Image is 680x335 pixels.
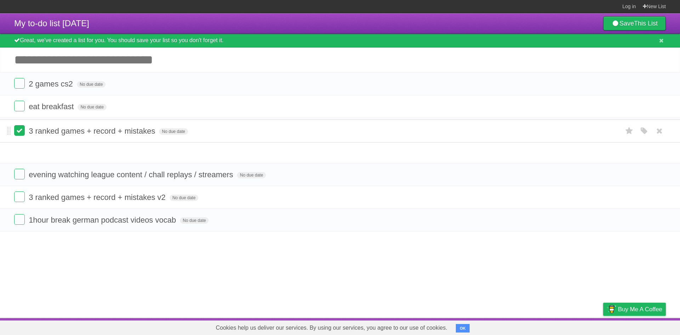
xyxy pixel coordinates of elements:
[78,104,106,110] span: No due date
[14,78,25,89] label: Done
[29,102,75,111] span: eat breakfast
[621,320,666,333] a: Suggest a feature
[29,216,178,224] span: 1hour break german podcast videos vocab
[532,320,561,333] a: Developers
[14,101,25,111] label: Done
[29,170,235,179] span: evening watching league content / chall replays / streamers
[209,321,454,335] span: Cookies help us deliver our services. By using our services, you agree to our use of cookies.
[607,303,616,315] img: Buy me a coffee
[29,79,75,88] span: 2 games cs2
[634,20,658,27] b: This List
[14,18,89,28] span: My to-do list [DATE]
[237,172,266,178] span: No due date
[594,320,612,333] a: Privacy
[170,195,198,201] span: No due date
[509,320,524,333] a: About
[14,191,25,202] label: Done
[77,81,106,88] span: No due date
[456,324,470,333] button: OK
[570,320,585,333] a: Terms
[603,303,666,316] a: Buy me a coffee
[14,125,25,136] label: Done
[29,127,157,135] span: 3 ranked games + record + mistakes
[180,217,209,224] span: No due date
[14,214,25,225] label: Done
[159,128,188,135] span: No due date
[14,169,25,179] label: Done
[623,125,636,137] label: Star task
[29,193,167,202] span: 3 ranked games + record + mistakes v2
[603,16,666,30] a: SaveThis List
[618,303,662,316] span: Buy me a coffee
